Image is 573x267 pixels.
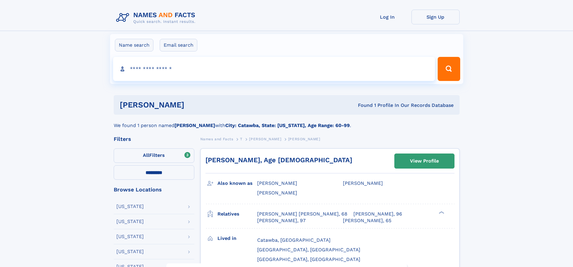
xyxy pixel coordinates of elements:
[114,10,200,26] img: Logo Names and Facts
[343,180,383,186] span: [PERSON_NAME]
[257,211,347,217] a: [PERSON_NAME] [PERSON_NAME], 68
[116,204,144,209] div: [US_STATE]
[116,234,144,239] div: [US_STATE]
[249,137,281,141] span: [PERSON_NAME]
[257,180,297,186] span: [PERSON_NAME]
[288,137,320,141] span: [PERSON_NAME]
[363,10,411,24] a: Log In
[438,57,460,81] button: Search Button
[249,135,281,143] a: [PERSON_NAME]
[411,10,460,24] a: Sign Up
[240,137,242,141] span: T
[113,57,435,81] input: search input
[217,178,257,188] h3: Also known as
[271,102,454,109] div: Found 1 Profile In Our Records Database
[410,154,439,168] div: View Profile
[257,190,297,196] span: [PERSON_NAME]
[114,115,460,129] div: We found 1 person named with .
[205,156,352,164] a: [PERSON_NAME], Age [DEMOGRAPHIC_DATA]
[257,237,331,243] span: Catawba, [GEOGRAPHIC_DATA]
[257,217,306,224] a: [PERSON_NAME], 97
[114,148,194,163] label: Filters
[343,217,391,224] a: [PERSON_NAME], 65
[395,154,454,168] a: View Profile
[257,256,360,262] span: [GEOGRAPHIC_DATA], [GEOGRAPHIC_DATA]
[114,136,194,142] div: Filters
[225,123,350,128] b: City: Catawba, State: [US_STATE], Age Range: 60-99
[116,219,144,224] div: [US_STATE]
[200,135,233,143] a: Names and Facts
[115,39,153,51] label: Name search
[217,209,257,219] h3: Relatives
[120,101,271,109] h1: [PERSON_NAME]
[217,233,257,244] h3: Lived in
[437,210,445,214] div: ❯
[353,211,402,217] a: [PERSON_NAME], 96
[257,247,360,253] span: [GEOGRAPHIC_DATA], [GEOGRAPHIC_DATA]
[160,39,197,51] label: Email search
[114,187,194,192] div: Browse Locations
[116,249,144,254] div: [US_STATE]
[143,152,149,158] span: All
[174,123,215,128] b: [PERSON_NAME]
[240,135,242,143] a: T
